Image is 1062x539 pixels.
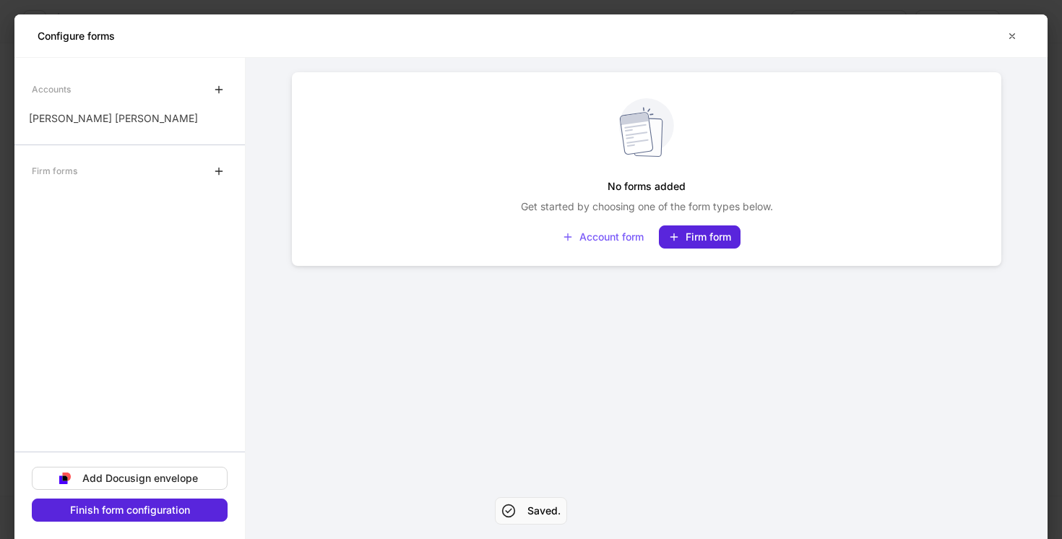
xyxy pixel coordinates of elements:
[32,77,71,102] div: Accounts
[38,29,115,43] h5: Configure forms
[608,173,686,199] h5: No forms added
[521,199,773,214] p: Get started by choosing one of the form types below.
[32,158,77,184] div: Firm forms
[659,225,741,249] button: Firm form
[32,499,228,522] button: Finish form configuration
[668,231,731,243] div: Firm form
[32,467,228,490] button: Add Docusign envelope
[70,505,190,515] div: Finish form configuration
[82,473,198,483] div: Add Docusign envelope
[14,104,245,133] a: [PERSON_NAME] [PERSON_NAME]
[562,231,644,243] div: Account form
[553,225,653,249] button: Account form
[527,504,561,518] h5: Saved.
[29,111,198,126] p: [PERSON_NAME] [PERSON_NAME]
